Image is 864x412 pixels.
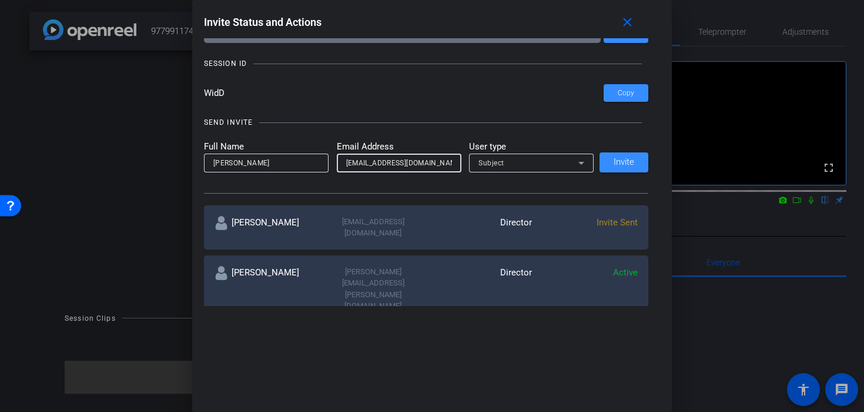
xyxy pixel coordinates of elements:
[320,266,426,312] div: [PERSON_NAME][EMAIL_ADDRESS][PERSON_NAME][DOMAIN_NAME]
[597,217,638,228] span: Invite Sent
[204,140,329,154] mat-label: Full Name
[613,267,638,278] span: Active
[426,216,532,239] div: Director
[478,159,504,167] span: Subject
[204,58,649,69] openreel-title-line: SESSION ID
[618,89,634,98] span: Copy
[604,84,648,102] button: Copy
[600,152,648,172] button: Invite
[204,12,649,33] div: Invite Status and Actions
[215,216,320,239] div: [PERSON_NAME]
[320,216,426,239] div: [EMAIL_ADDRESS][DOMAIN_NAME]
[204,58,247,69] div: SESSION ID
[204,117,649,128] openreel-title-line: SEND INVITE
[346,156,452,170] input: Enter Email
[620,15,635,30] mat-icon: close
[204,117,253,128] div: SEND INVITE
[469,140,594,154] mat-label: User type
[426,266,532,312] div: Director
[604,25,648,43] button: Copy
[213,156,319,170] input: Enter Name
[614,158,634,167] span: Invite
[215,266,320,312] div: [PERSON_NAME]
[337,140,461,154] mat-label: Email Address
